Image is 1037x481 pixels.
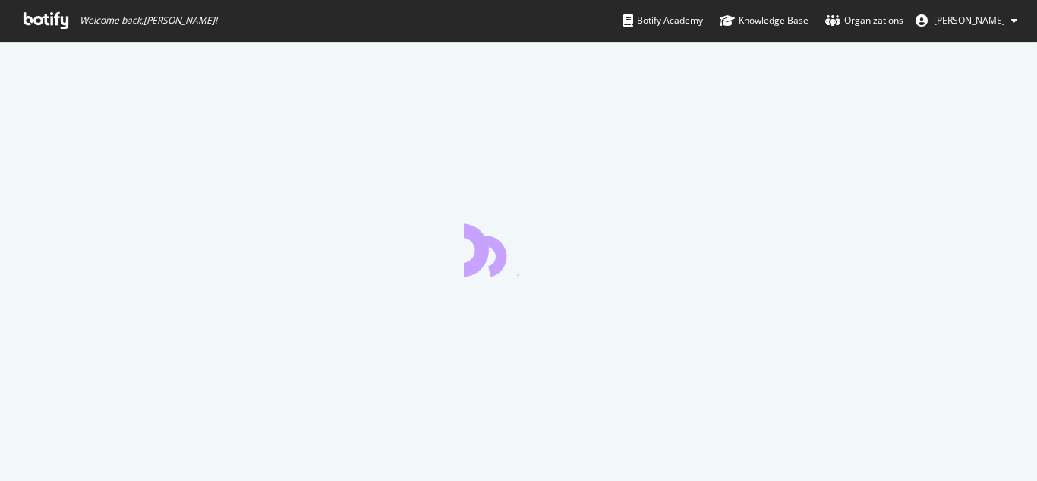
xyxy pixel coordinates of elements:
div: Knowledge Base [720,13,808,28]
div: Organizations [825,13,903,28]
span: Rahul Tiwari [934,14,1005,27]
div: Botify Academy [623,13,703,28]
span: Welcome back, [PERSON_NAME] ! [80,14,217,27]
div: animation [464,222,573,277]
button: [PERSON_NAME] [903,8,1029,33]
